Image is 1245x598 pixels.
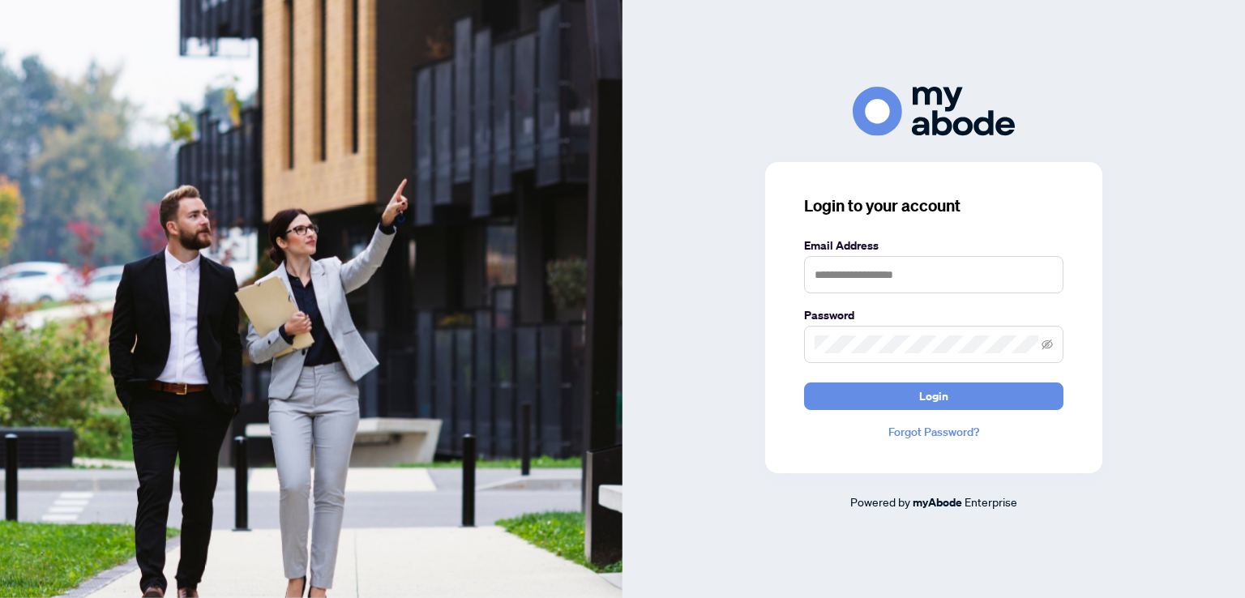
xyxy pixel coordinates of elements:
span: eye-invisible [1042,339,1053,350]
h3: Login to your account [804,194,1063,217]
label: Password [804,306,1063,324]
button: Login [804,382,1063,410]
a: Forgot Password? [804,423,1063,441]
span: Login [919,383,948,409]
label: Email Address [804,237,1063,254]
a: myAbode [913,493,962,511]
span: Enterprise [965,494,1017,509]
img: ma-logo [853,87,1015,136]
span: Powered by [850,494,910,509]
